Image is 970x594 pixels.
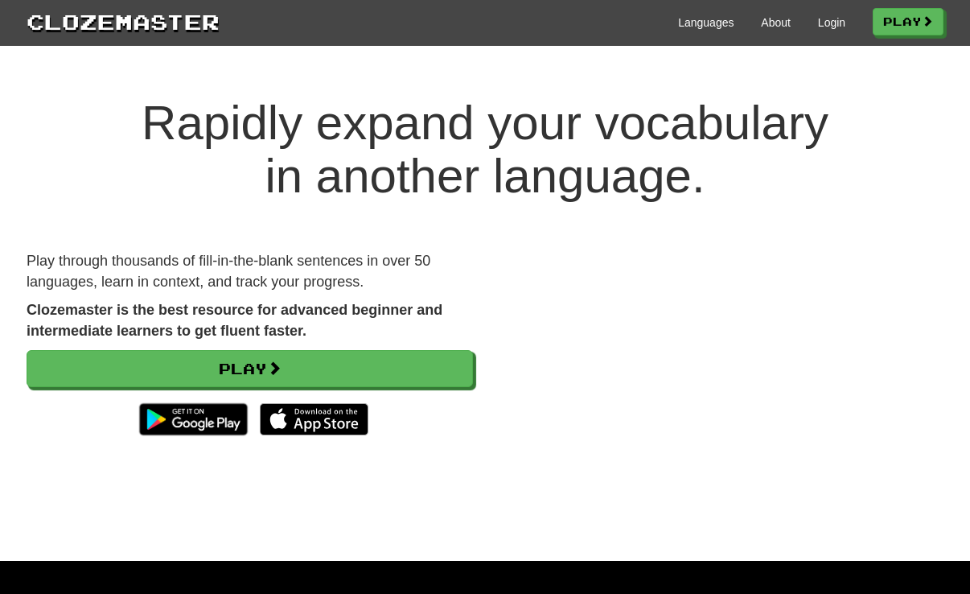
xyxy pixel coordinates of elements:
img: Get it on Google Play [131,395,256,443]
a: Login [818,14,845,31]
a: About [761,14,791,31]
a: Languages [678,14,734,31]
img: Download_on_the_App_Store_Badge_US-UK_135x40-25178aeef6eb6b83b96f5f2d004eda3bffbb37122de64afbaef7... [260,403,368,435]
a: Clozemaster [27,6,220,36]
a: Play [27,350,473,387]
p: Play through thousands of fill-in-the-blank sentences in over 50 languages, learn in context, and... [27,251,473,292]
strong: Clozemaster is the best resource for advanced beginner and intermediate learners to get fluent fa... [27,302,442,339]
a: Play [873,8,943,35]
